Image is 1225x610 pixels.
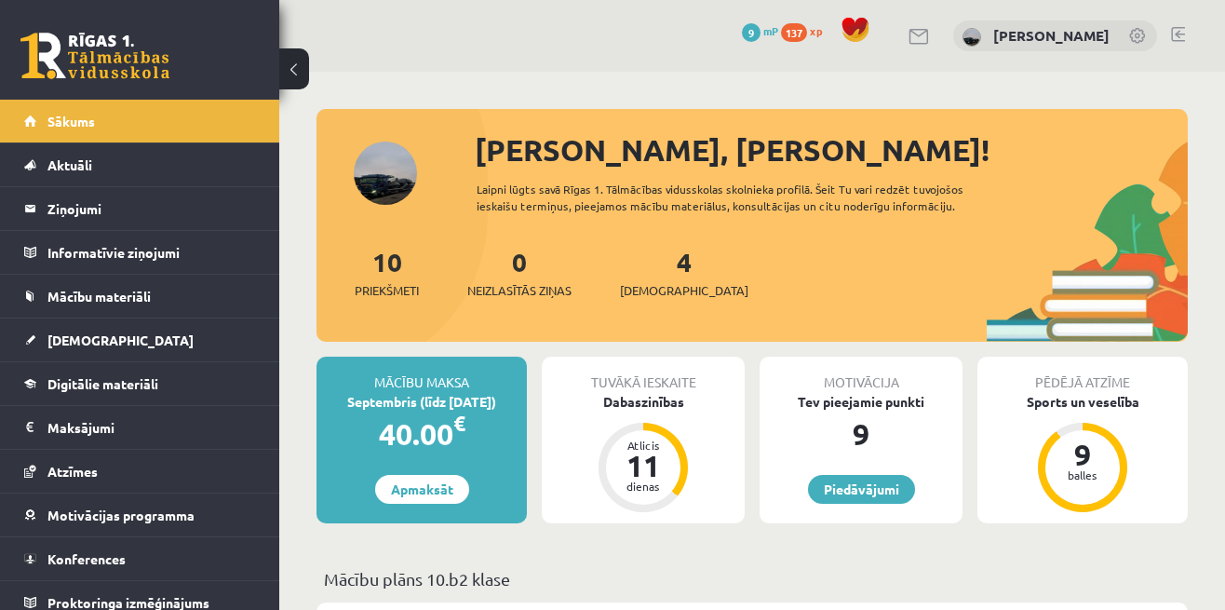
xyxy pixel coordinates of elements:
legend: Informatīvie ziņojumi [47,231,256,274]
div: 11 [615,451,671,481]
div: [PERSON_NAME], [PERSON_NAME]! [475,128,1188,172]
a: Ziņojumi [24,187,256,230]
span: Sākums [47,113,95,129]
img: Haralds Zemišs [962,28,981,47]
a: Maksājumi [24,406,256,449]
a: [PERSON_NAME] [993,26,1110,45]
a: Aktuāli [24,143,256,186]
div: balles [1055,469,1111,481]
a: 10Priekšmeti [355,245,419,300]
a: [DEMOGRAPHIC_DATA] [24,319,256,361]
span: Neizlasītās ziņas [467,281,572,300]
a: Konferences [24,537,256,580]
span: Motivācijas programma [47,507,195,523]
a: Sports un veselība 9 balles [977,392,1188,515]
a: Atzīmes [24,450,256,493]
span: mP [763,23,778,38]
span: Konferences [47,550,126,567]
span: € [453,410,465,437]
legend: Maksājumi [47,406,256,449]
span: 9 [742,23,761,42]
span: Atzīmes [47,463,98,480]
span: xp [810,23,822,38]
a: 9 mP [742,23,778,38]
a: 0Neizlasītās ziņas [467,245,572,300]
a: Motivācijas programma [24,494,256,536]
span: [DEMOGRAPHIC_DATA] [47,332,194,348]
div: dienas [615,481,671,492]
legend: Ziņojumi [47,187,256,230]
div: Dabaszinības [542,392,745,412]
div: Laipni lūgts savā Rīgas 1. Tālmācības vidusskolas skolnieka profilā. Šeit Tu vari redzēt tuvojošo... [477,181,1000,214]
a: Dabaszinības Atlicis 11 dienas [542,392,745,515]
a: 137 xp [781,23,831,38]
span: 137 [781,23,807,42]
div: Mācību maksa [316,357,527,392]
div: Septembris (līdz [DATE]) [316,392,527,412]
div: Tuvākā ieskaite [542,357,745,392]
a: Sākums [24,100,256,142]
a: Digitālie materiāli [24,362,256,405]
span: Digitālie materiāli [47,375,158,392]
a: Apmaksāt [375,475,469,504]
a: Mācību materiāli [24,275,256,318]
div: Motivācija [760,357,962,392]
p: Mācību plāns 10.b2 klase [324,566,1180,591]
span: Priekšmeti [355,281,419,300]
span: Aktuāli [47,156,92,173]
a: Piedāvājumi [808,475,915,504]
span: Mācību materiāli [47,288,151,305]
div: Tev pieejamie punkti [760,392,962,412]
div: Sports un veselība [977,392,1188,412]
div: Pēdējā atzīme [977,357,1188,392]
a: 4[DEMOGRAPHIC_DATA] [620,245,748,300]
a: Informatīvie ziņojumi [24,231,256,274]
span: [DEMOGRAPHIC_DATA] [620,281,748,300]
div: 9 [760,412,962,456]
div: 40.00 [316,412,527,456]
div: Atlicis [615,440,671,451]
div: 9 [1055,440,1111,469]
a: Rīgas 1. Tālmācības vidusskola [20,33,169,79]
